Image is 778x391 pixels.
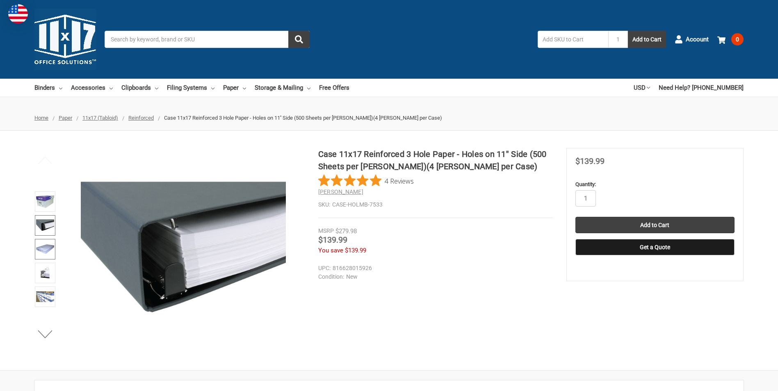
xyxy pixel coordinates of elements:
span: $139.99 [575,156,605,166]
span: $279.98 [335,227,357,235]
span: Account [686,35,709,44]
button: Previous [33,152,58,168]
a: Need Help? [PHONE_NUMBER] [659,79,744,97]
dd: 816628015926 [318,264,549,273]
a: Paper [223,79,246,97]
img: Case 11x17 Reinforced 3 Hole Paper - Holes on 11'' Side (500 Sheets per package)(4 Reams per Case) [36,193,54,211]
button: Get a Quote [575,239,735,255]
img: Case 11x17 Reinforced 3 Hole Paper - Holes on 11'' Side (500 Sheets per Ream)(4 Reams per Case) [36,216,54,234]
span: You save [318,247,343,254]
button: Rated 5 out of 5 stars from 4 reviews. Jump to reviews. [318,175,414,187]
label: Quantity: [575,180,735,189]
a: Accessories [71,79,113,97]
button: Add to Cart [628,31,666,48]
span: 0 [731,33,744,45]
span: Case 11x17 Reinforced 3 Hole Paper - Holes on 11'' Side (500 Sheets per [PERSON_NAME])(4 [PERSON_... [164,115,442,121]
dt: SKU: [318,200,330,209]
a: Home [34,115,48,121]
img: Case 11x17 Reinforced 3 Hole Paper - Holes on 11'' Side (500 Sheets per package)(4 Reams per Case) [81,148,286,353]
a: Binders [34,79,62,97]
img: Case 11x17 Reinforced 3 Hole Paper - Holes on 11'' Side (500 Sheets per Ream)(4 Reams per Case) [36,288,54,306]
a: 0 [717,29,744,50]
span: $139.99 [318,235,347,245]
iframe: Google Customer Reviews [710,369,778,391]
span: $139.99 [345,247,366,254]
a: Storage & Mailing [255,79,310,97]
a: [PERSON_NAME] [318,189,363,195]
img: duty and tax information for United States [8,4,28,24]
dd: New [318,273,549,281]
span: 4 Reviews [385,175,414,187]
img: Case 11x17 Reinforced 3 Hole Paper - Holes on 11'' Side (500 Sheets per Ream)(4 Reams per Case) [36,264,54,282]
a: 11x17 (Tabloid) [82,115,118,121]
div: MSRP [318,227,334,235]
a: Filing Systems [167,79,214,97]
a: Clipboards [121,79,158,97]
dt: Condition: [318,273,344,281]
img: Case 11x17 Reinforced 3 Hole Paper - Holes on 11'' Side (500 Sheets per Ream)(4 Reams per Case) [36,240,54,258]
a: Account [675,29,709,50]
input: Add to Cart [575,217,735,233]
dt: UPC: [318,264,331,273]
img: 11x17.com [34,9,96,70]
input: Add SKU to Cart [538,31,608,48]
a: Free Offers [319,79,349,97]
h1: Case 11x17 Reinforced 3 Hole Paper - Holes on 11'' Side (500 Sheets per [PERSON_NAME])(4 [PERSON_... [318,148,553,173]
button: Next [33,326,58,342]
a: USD [634,79,650,97]
a: Paper [59,115,72,121]
input: Search by keyword, brand or SKU [105,31,310,48]
dd: CASE-HOLMB-7533 [318,200,553,209]
a: Reinforced [128,115,154,121]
